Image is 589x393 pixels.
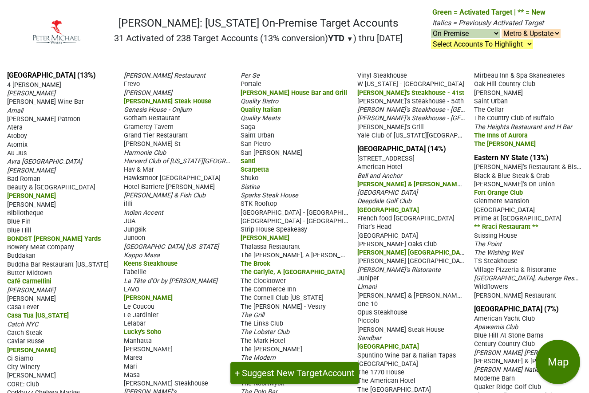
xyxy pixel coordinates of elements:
span: Harmonie Club [124,149,166,157]
span: The Cornell Club [US_STATE] [241,294,324,302]
span: Stissing House [474,232,517,240]
span: Le Jardinier [124,311,158,319]
span: The Clocktower [241,277,286,285]
span: American Yacht Club [474,315,535,322]
span: Saint Urban [241,132,274,139]
span: [PERSON_NAME] House Bar and Grill [241,89,347,97]
span: [GEOGRAPHIC_DATA] [357,189,418,196]
span: Yale Club of [US_STATE][GEOGRAPHIC_DATA] [357,131,488,139]
span: Gotham Restaurant [124,114,180,122]
span: [PERSON_NAME] [7,192,56,200]
span: [PERSON_NAME] [124,346,173,353]
span: Opus Steakhouse [357,309,407,316]
span: [GEOGRAPHIC_DATA] [357,206,419,214]
span: San Pietro [241,140,271,148]
span: Caviar Russe [7,338,44,345]
span: Frevo [124,80,140,88]
span: [PERSON_NAME] [7,295,56,303]
span: Bell and Anchor [357,172,402,180]
span: Blue Hill At Stone Barns [474,332,543,339]
span: The Grill [241,311,264,319]
span: Green = Activated Target | ** = New [432,8,546,16]
span: Deepdale Golf Club [357,197,411,205]
span: BONDST [PERSON_NAME] Yards [7,235,101,243]
span: The Wishing Well [474,249,523,256]
span: Kappo Masa [124,252,160,259]
span: l'abeille [124,268,146,276]
span: The Carlyle, A [GEOGRAPHIC_DATA] [241,268,345,276]
span: Junoon [124,234,145,242]
span: Casa Tua [US_STATE] [7,312,69,319]
span: Casa Lever [7,303,39,311]
span: [PERSON_NAME] & [PERSON_NAME]'s [357,291,466,299]
span: Lelabar [124,320,146,327]
span: Quality Meats [241,114,280,122]
span: [GEOGRAPHIC_DATA] - [GEOGRAPHIC_DATA] [241,208,368,216]
span: San [PERSON_NAME] [241,149,302,157]
span: Thalassa Restaurant [241,243,300,251]
span: ** Rraci Restaurant ** [474,223,538,231]
span: Hotel Barriere [PERSON_NAME] [124,183,215,191]
span: Apawamis Club [474,323,518,331]
a: Eastern NY State (13%) [474,153,549,162]
span: [PERSON_NAME] Wine Bar [7,98,84,106]
span: Glenmere Mansion [474,197,529,205]
span: JUA [124,217,135,225]
span: Bowery Meat Company [7,244,74,251]
span: Blue Fin [7,218,31,225]
span: Piccolo [357,317,379,325]
span: [PERSON_NAME] Restaurant [474,292,556,299]
span: Masa [124,371,140,379]
span: Atoboy [7,132,27,140]
span: Marea [124,354,142,362]
h2: 31 Activated of 238 Target Accounts (13% conversion) ) thru [DATE] [114,33,403,43]
span: Prime at [GEOGRAPHIC_DATA] [474,215,561,222]
span: Vinyl Steakhouse [357,72,407,79]
span: Mirbeau Inn & Spa Skaneateles [474,72,565,79]
span: The [PERSON_NAME] - Vestry [241,303,326,310]
span: Grand Tier Restaurant [124,132,188,139]
span: Indian Accent [124,209,163,216]
span: Le Coucou [124,303,154,310]
span: [PERSON_NAME] St [124,140,181,148]
span: [STREET_ADDRESS] [357,155,415,162]
span: [PERSON_NAME]'s Grill [357,123,424,131]
span: Manhatta [124,337,152,345]
span: [PERSON_NAME]'s Steakhouse - 54th [357,98,464,105]
span: The 1770 House [357,369,404,376]
span: The Modern [241,354,276,362]
span: Harvard Club of [US_STATE][GEOGRAPHIC_DATA] [124,157,263,165]
span: TS Steakhouse [474,257,518,265]
button: + Suggest New TargetAccount [230,362,359,384]
span: Scarpetta [241,166,269,173]
span: [PERSON_NAME] [7,372,56,379]
span: Village Pizzeria & Ristorante [474,266,556,274]
span: Bad Roman [7,175,40,183]
span: [PERSON_NAME]'s Restaurant & Bistro [474,162,585,171]
span: [PERSON_NAME] [7,346,56,354]
span: Atera [7,124,23,131]
span: ilili [124,200,133,208]
span: [GEOGRAPHIC_DATA] - [GEOGRAPHIC_DATA] [241,216,368,225]
span: The Inns of Aurora [474,132,528,139]
span: [PERSON_NAME] [7,90,55,97]
span: Café Carmellini [7,278,51,285]
span: W [US_STATE] - [GEOGRAPHIC_DATA] [357,80,464,88]
span: Bibliotheque [7,209,43,217]
span: [PERSON_NAME] Steakhouse [124,380,208,387]
span: The Brook [241,260,270,267]
a: [GEOGRAPHIC_DATA] (14%) [357,145,446,153]
span: [PERSON_NAME] [124,294,173,302]
span: Century Country Club [474,340,535,348]
a: [GEOGRAPHIC_DATA] (13%) [7,71,96,79]
span: Friar's Head [357,223,391,231]
span: [PERSON_NAME]'s On Union [474,181,555,188]
span: [PERSON_NAME] [7,287,55,294]
span: The [PERSON_NAME] [241,346,302,353]
span: Santi [241,157,256,165]
span: Sistina [241,183,260,191]
span: Portale [241,80,261,88]
span: [GEOGRAPHIC_DATA] [357,360,418,368]
span: [GEOGRAPHIC_DATA] [357,343,419,350]
span: The Commerce Inn [241,286,296,293]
